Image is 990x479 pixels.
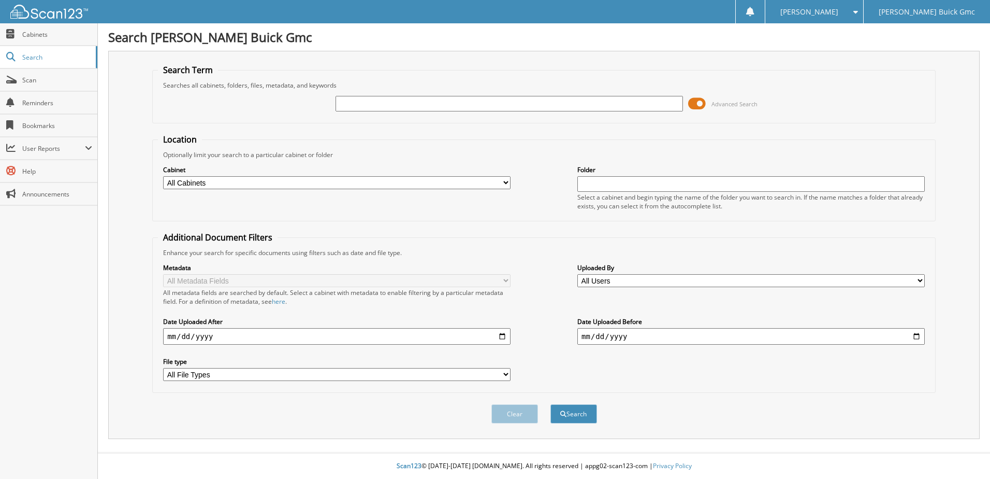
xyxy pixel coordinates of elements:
[22,30,92,39] span: Cabinets
[158,232,278,243] legend: Additional Document Filters
[577,317,925,326] label: Date Uploaded Before
[577,165,925,174] label: Folder
[158,134,202,145] legend: Location
[163,317,511,326] label: Date Uploaded After
[163,263,511,272] label: Metadata
[711,100,758,108] span: Advanced Search
[163,357,511,366] label: File type
[22,53,91,62] span: Search
[98,454,990,479] div: © [DATE]-[DATE] [DOMAIN_NAME]. All rights reserved | appg02-scan123-com |
[163,288,511,306] div: All metadata fields are searched by default. Select a cabinet with metadata to enable filtering b...
[22,144,85,153] span: User Reports
[491,404,538,424] button: Clear
[780,9,838,15] span: [PERSON_NAME]
[158,248,930,257] div: Enhance your search for specific documents using filters such as date and file type.
[158,81,930,90] div: Searches all cabinets, folders, files, metadata, and keywords
[22,98,92,107] span: Reminders
[272,297,285,306] a: here
[163,328,511,345] input: start
[22,76,92,84] span: Scan
[22,121,92,130] span: Bookmarks
[550,404,597,424] button: Search
[577,328,925,345] input: end
[108,29,980,46] h1: Search [PERSON_NAME] Buick Gmc
[653,461,692,470] a: Privacy Policy
[158,64,218,76] legend: Search Term
[163,165,511,174] label: Cabinet
[158,150,930,159] div: Optionally limit your search to a particular cabinet or folder
[10,5,88,19] img: scan123-logo-white.svg
[22,190,92,199] span: Announcements
[577,263,925,272] label: Uploaded By
[577,193,925,210] div: Select a cabinet and begin typing the name of the folder you want to search in. If the name match...
[22,167,92,176] span: Help
[879,9,975,15] span: [PERSON_NAME] Buick Gmc
[397,461,421,470] span: Scan123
